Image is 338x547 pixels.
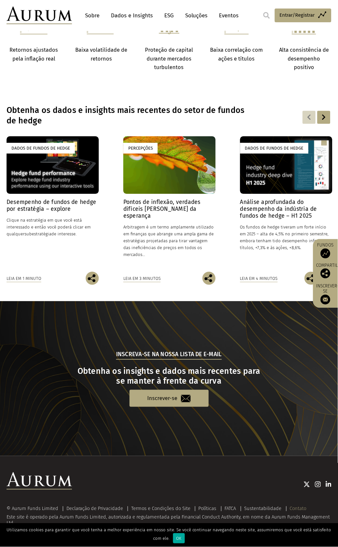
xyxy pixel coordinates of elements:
a: Fundos [316,242,335,258]
img: Compartilhe esta publicação [321,268,330,278]
img: Compartilhe esta publicação [305,272,318,285]
font: Inscrever-se [148,395,178,402]
a: Dados de fundos de hedge Desempenho de fundos de hedge por estratégia – explore Clique na estraté... [7,137,99,272]
a: Sustentabilidade [244,506,282,512]
font: Leia em 1 minuto [7,276,41,281]
font: de interesse. [51,232,77,237]
font: Clique na estratégia em que você está interessado e então você poderá clicar em qualquer [7,218,91,237]
font: Eventos [219,12,239,19]
img: Logotipo da Aurum [7,473,72,490]
a: ESG [161,9,177,22]
a: Termos e Condições do Site [131,506,190,512]
a: Contato [290,506,307,512]
img: search.svg [263,12,270,19]
font: Utilizamos cookies para garantir que você tenha a melhor experiência em nosso site. Se você conti... [7,528,331,541]
font: Proteção de capital durante mercados turbulentos [145,47,193,71]
font: se manter à frente da curva [116,376,222,386]
img: Inscreva-se na nossa newsletter [321,295,330,305]
a: Inscrever-se [130,390,209,407]
font: Retornos ajustados pela inflação real [9,47,58,62]
font: Os fundos de hedge tiveram um forte início em 2025 – alta de 4,5% no primeiro semestre, embora te... [240,225,332,250]
font: Arbitragem é um termo amplamente utilizado em finanças que abrange uma ampla gama de estratégias ... [123,225,214,258]
font: Sobre [85,12,99,19]
font: Entrar/Registrar [280,12,315,18]
img: Compartilhe esta publicação [203,272,216,285]
a: Entrar/Registrar [275,9,331,22]
a: Políticas [199,506,217,512]
a: Eventos [216,9,239,22]
font: Baixa volatilidade de retornos [75,47,127,62]
font: Soluções [185,12,208,19]
font: Leia em 4 minutos [240,276,278,281]
font: Baixa correlação com ações e títulos [210,47,263,62]
a: FATCA [225,506,236,512]
font: Obtenha os dados e insights mais recentes do setor de fundos de hedge [7,106,245,126]
img: Ícone do Linkedin [326,482,332,488]
font: subestratégia [25,232,51,237]
font: Fundos [317,242,334,248]
font: Desempenho de fundos de hedge por estratégia – explore [7,199,96,213]
img: Ícone do Instagram [315,482,321,488]
font: Alta consistência de desempenho positivo [279,47,329,71]
font: Inscreva-se na nossa lista de e-mail [116,351,222,358]
font: Obtenha os insights e dados mais recentes para [78,367,261,376]
a: Soluções [182,9,211,22]
font: OK [176,536,182,541]
font: Análise aprofundada do desempenho da indústria de fundos de hedge – H1 2025 [240,199,317,220]
font: Dados e Insights [111,12,153,19]
font: Dados de fundos de hedge [11,146,70,151]
font: Dados de fundos de hedge [245,146,304,151]
a: Declaração de Privacidade [66,506,123,512]
img: Compartilhe esta publicação [86,272,99,285]
font: © Aurum Funds Limited [7,506,58,512]
img: Fundos de acesso [321,248,330,258]
a: Sobre [82,9,103,22]
font: Este site é operado pela Aurum Funds Limited, autorizada e regulamentada pela Financial Conduct A... [7,515,330,526]
img: Ícone do Twitter [304,482,310,488]
font: Pontos de inflexão, verdades difíceis [PERSON_NAME] da esperança [123,199,201,220]
font: Percepções [128,146,153,151]
img: Aurum [7,7,72,24]
font: Leia em 3 minutos [123,276,161,281]
a: Dados e Insights [108,9,156,22]
font: ESG [164,12,174,19]
a: Percepções Pontos de inflexão, verdades difíceis [PERSON_NAME] da esperança Arbitragem é um termo... [123,137,216,272]
a: Dados de fundos de hedge Análise aprofundada do desempenho da indústria de fundos de hedge – H1 2... [240,137,332,272]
